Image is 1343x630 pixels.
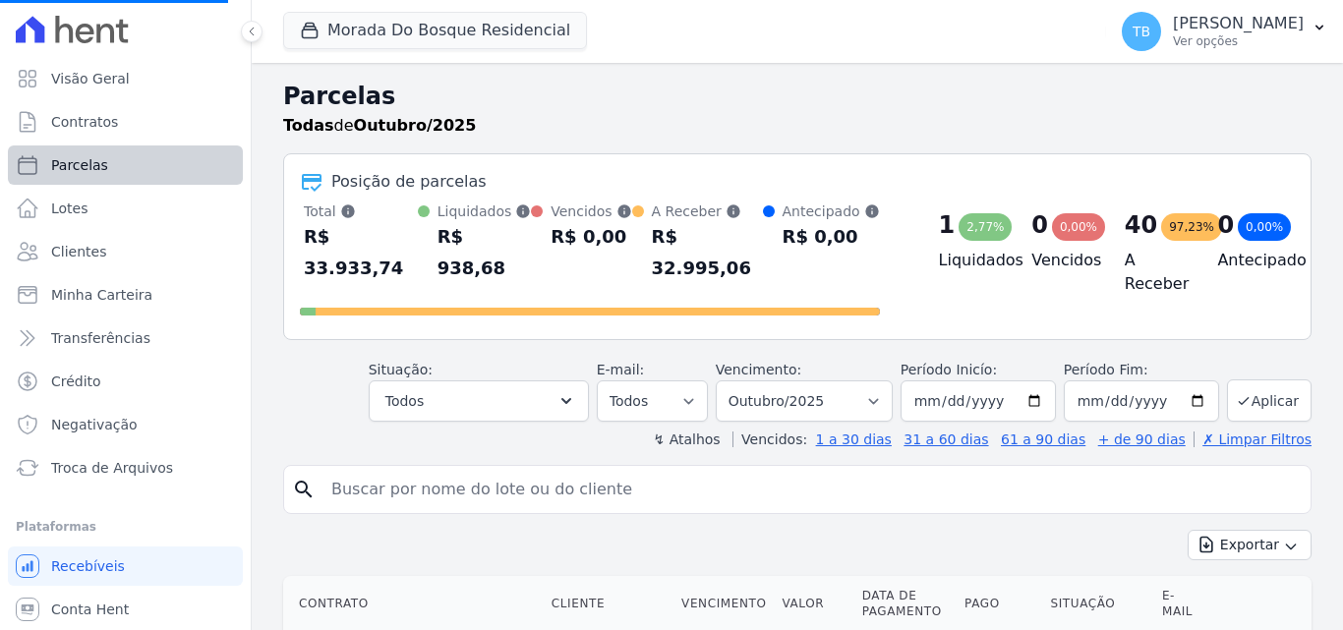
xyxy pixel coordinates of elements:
span: Transferências [51,328,150,348]
span: Parcelas [51,155,108,175]
div: 0 [1217,209,1234,241]
h4: Vencidos [1031,249,1093,272]
p: [PERSON_NAME] [1173,14,1304,33]
span: Clientes [51,242,106,261]
p: de [283,114,476,138]
label: Situação: [369,362,433,377]
div: Liquidados [438,201,532,221]
a: Conta Hent [8,590,243,629]
p: Ver opções [1173,33,1304,49]
div: Posição de parcelas [331,170,487,194]
span: Visão Geral [51,69,130,88]
a: Negativação [8,405,243,444]
div: Total [304,201,418,221]
a: Crédito [8,362,243,401]
label: Período Inicío: [901,362,997,377]
span: TB [1133,25,1150,38]
a: Troca de Arquivos [8,448,243,487]
span: Minha Carteira [51,285,152,305]
button: Exportar [1188,530,1312,560]
a: ✗ Limpar Filtros [1194,431,1312,447]
a: 31 a 60 dias [904,431,988,447]
div: Antecipado [783,201,880,221]
div: Plataformas [16,515,235,539]
strong: Todas [283,116,334,135]
strong: Outubro/2025 [354,116,477,135]
span: Lotes [51,199,88,218]
div: R$ 32.995,06 [652,221,763,284]
button: Aplicar [1227,379,1312,422]
a: Clientes [8,232,243,271]
button: Todos [369,380,589,422]
label: Vencidos: [732,431,807,447]
div: 40 [1125,209,1157,241]
label: Período Fim: [1064,360,1219,380]
div: 1 [939,209,956,241]
label: Vencimento: [716,362,801,377]
h4: A Receber [1125,249,1187,296]
div: A Receber [652,201,763,221]
span: Recebíveis [51,556,125,576]
a: Recebíveis [8,546,243,586]
div: 0,00% [1052,213,1105,241]
span: Negativação [51,415,138,434]
h4: Antecipado [1217,249,1279,272]
h2: Parcelas [283,79,1312,114]
div: R$ 33.933,74 [304,221,418,284]
span: Conta Hent [51,600,129,619]
div: 0,00% [1238,213,1291,241]
div: R$ 0,00 [783,221,880,253]
a: Visão Geral [8,59,243,98]
div: 97,23% [1161,213,1222,241]
span: Crédito [51,372,101,391]
div: 0 [1031,209,1048,241]
a: 1 a 30 dias [816,431,892,447]
a: Parcelas [8,145,243,185]
i: search [292,478,316,501]
div: Vencidos [551,201,631,221]
span: Contratos [51,112,118,132]
button: TB [PERSON_NAME] Ver opções [1106,4,1343,59]
a: Lotes [8,189,243,228]
div: R$ 938,68 [438,221,532,284]
div: R$ 0,00 [551,221,631,253]
a: 61 a 90 dias [1001,431,1085,447]
label: E-mail: [597,362,645,377]
span: Todos [385,389,424,413]
input: Buscar por nome do lote ou do cliente [320,470,1303,509]
h4: Liquidados [939,249,1001,272]
a: Contratos [8,102,243,142]
button: Morada Do Bosque Residencial [283,12,587,49]
a: Transferências [8,318,243,358]
span: Troca de Arquivos [51,458,173,478]
label: ↯ Atalhos [653,431,720,447]
a: Minha Carteira [8,275,243,315]
div: 2,77% [959,213,1012,241]
a: + de 90 dias [1098,431,1186,447]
